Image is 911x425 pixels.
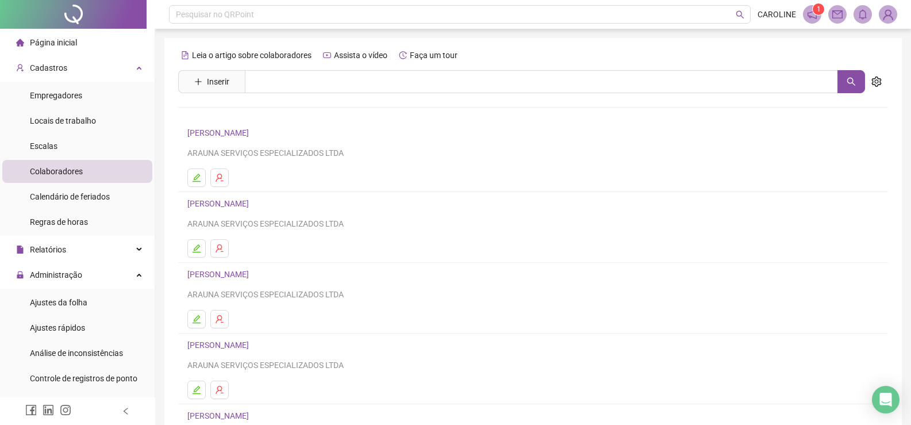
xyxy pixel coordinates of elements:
[30,38,77,47] span: Página inicial
[60,404,71,416] span: instagram
[187,288,879,301] div: ARAUNA SERVIÇOS ESPECIALIZADOS LTDA
[16,64,24,72] span: user-add
[399,51,407,59] span: history
[334,51,387,60] span: Assista o vídeo
[215,173,224,182] span: user-delete
[192,385,201,395] span: edit
[215,385,224,395] span: user-delete
[25,404,37,416] span: facebook
[323,51,331,59] span: youtube
[30,63,67,72] span: Cadastros
[30,298,87,307] span: Ajustes da folha
[187,359,879,372] div: ARAUNA SERVIÇOS ESPECIALIZADOS LTDA
[187,199,252,208] a: [PERSON_NAME]
[187,411,252,420] a: [PERSON_NAME]
[187,147,879,159] div: ARAUNA SERVIÇOS ESPECIALIZADOS LTDA
[30,192,110,201] span: Calendário de feriados
[817,5,821,13] span: 1
[410,51,458,60] span: Faça um tour
[30,217,88,227] span: Regras de horas
[185,72,239,91] button: Inserir
[30,167,83,176] span: Colaboradores
[30,349,123,358] span: Análise de inconsistências
[215,244,224,253] span: user-delete
[736,10,744,19] span: search
[192,173,201,182] span: edit
[207,75,229,88] span: Inserir
[847,77,856,86] span: search
[192,244,201,253] span: edit
[813,3,824,15] sup: 1
[30,91,82,100] span: Empregadores
[192,315,201,324] span: edit
[187,270,252,279] a: [PERSON_NAME]
[187,128,252,137] a: [PERSON_NAME]
[16,271,24,279] span: lock
[30,245,66,254] span: Relatórios
[187,340,252,350] a: [PERSON_NAME]
[30,323,85,332] span: Ajustes rápidos
[871,76,882,87] span: setting
[30,270,82,279] span: Administração
[879,6,897,23] img: 89421
[30,374,137,383] span: Controle de registros de ponto
[43,404,54,416] span: linkedin
[30,141,57,151] span: Escalas
[832,9,843,20] span: mail
[16,246,24,254] span: file
[192,51,312,60] span: Leia o artigo sobre colaboradores
[30,116,96,125] span: Locais de trabalho
[858,9,868,20] span: bell
[215,315,224,324] span: user-delete
[872,386,900,413] div: Open Intercom Messenger
[122,407,130,415] span: left
[807,9,817,20] span: notification
[758,8,796,21] span: CAROLINE
[181,51,189,59] span: file-text
[16,39,24,47] span: home
[194,78,202,86] span: plus
[187,217,879,230] div: ARAUNA SERVIÇOS ESPECIALIZADOS LTDA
